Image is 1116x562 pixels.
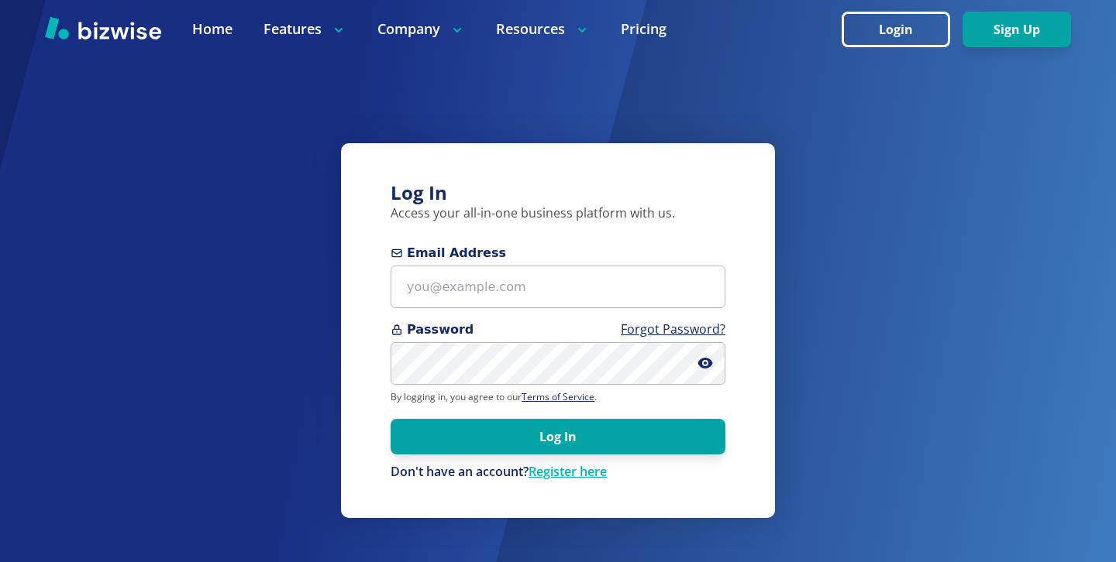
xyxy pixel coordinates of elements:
[45,16,161,39] img: Bizwise Logo
[391,244,725,262] span: Email Address
[621,19,666,39] a: Pricing
[377,19,465,39] p: Company
[391,419,725,454] button: Log In
[621,320,725,338] a: Forgot Password?
[391,320,725,339] span: Password
[391,391,725,403] p: By logging in, you agree to our .
[529,463,607,480] a: Register here
[391,180,725,206] h3: Log In
[842,12,950,47] button: Login
[522,390,594,403] a: Terms of Service
[391,464,725,481] p: Don't have an account?
[496,19,590,39] p: Resources
[391,266,725,308] input: you@example.com
[391,464,725,481] div: Don't have an account?Register here
[963,22,1071,37] a: Sign Up
[263,19,346,39] p: Features
[842,22,963,37] a: Login
[192,19,232,39] a: Home
[963,12,1071,47] button: Sign Up
[391,205,725,222] p: Access your all-in-one business platform with us.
